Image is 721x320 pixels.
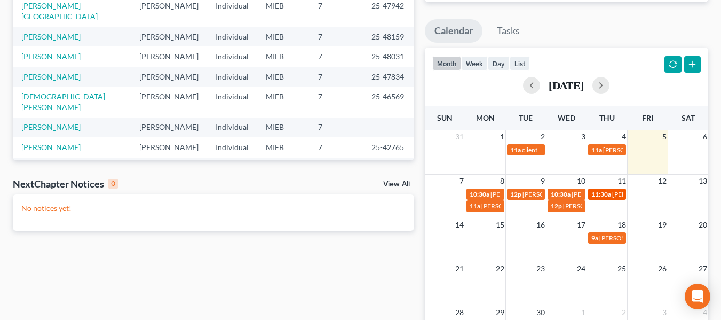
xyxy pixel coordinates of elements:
[580,130,587,143] span: 3
[13,177,118,190] div: NextChapter Notices
[551,190,571,198] span: 10:30a
[495,218,505,231] span: 15
[131,46,207,66] td: [PERSON_NAME]
[657,175,668,188] span: 12
[591,190,611,198] span: 11:30a
[522,190,597,198] span: [PERSON_NAME] - signing
[207,46,257,66] td: Individual
[576,262,587,275] span: 24
[698,218,708,231] span: 20
[642,113,653,122] span: Fri
[591,146,602,154] span: 11a
[510,146,521,154] span: 11a
[383,181,410,188] a: View All
[599,234,683,242] span: [PERSON_NAME] - 341 - Gold
[207,158,257,177] td: Individual
[487,19,529,43] a: Tasks
[470,202,480,210] span: 11a
[207,118,257,137] td: Individual
[310,87,363,117] td: 7
[21,32,81,41] a: [PERSON_NAME]
[698,262,708,275] span: 27
[207,67,257,87] td: Individual
[257,46,310,66] td: MIEB
[522,146,537,154] span: client
[207,87,257,117] td: Individual
[454,306,465,319] span: 28
[454,262,465,275] span: 21
[488,56,510,71] button: day
[657,218,668,231] span: 19
[499,130,505,143] span: 1
[551,202,562,210] span: 12p
[661,130,668,143] span: 5
[363,87,414,117] td: 25-46569
[310,158,363,177] td: 7
[621,306,627,319] span: 2
[131,27,207,46] td: [PERSON_NAME]
[702,306,708,319] span: 4
[131,67,207,87] td: [PERSON_NAME]
[257,27,310,46] td: MIEB
[495,306,505,319] span: 29
[207,137,257,157] td: Individual
[591,234,598,242] span: 9a
[437,113,453,122] span: Sun
[310,27,363,46] td: 7
[572,190,692,198] span: [PERSON_NAME] - 341 - [PERSON_NAME]
[310,46,363,66] td: 7
[131,118,207,137] td: [PERSON_NAME]
[257,158,310,177] td: MIEB
[558,113,575,122] span: Wed
[131,158,207,177] td: [PERSON_NAME]
[257,67,310,87] td: MIEB
[108,179,118,189] div: 0
[682,113,695,122] span: Sat
[363,137,414,157] td: 25-42765
[535,262,546,275] span: 23
[458,175,465,188] span: 7
[21,1,98,21] a: [PERSON_NAME][GEOGRAPHIC_DATA]
[580,306,587,319] span: 1
[257,137,310,157] td: MIEB
[495,262,505,275] span: 22
[257,87,310,117] td: MIEB
[432,56,461,71] button: month
[563,202,637,210] span: [PERSON_NAME] - signing
[454,218,465,231] span: 14
[363,46,414,66] td: 25-48031
[21,122,81,131] a: [PERSON_NAME]
[661,306,668,319] span: 3
[131,137,207,157] td: [PERSON_NAME]
[616,175,627,188] span: 11
[454,130,465,143] span: 31
[310,118,363,137] td: 7
[363,67,414,87] td: 25-47834
[490,190,631,198] span: [PERSON_NAME] - 341 - [DEMOGRAPHIC_DATA]
[21,52,81,61] a: [PERSON_NAME]
[510,190,521,198] span: 12p
[257,118,310,137] td: MIEB
[599,113,615,122] span: Thu
[510,56,530,71] button: list
[540,175,546,188] span: 9
[310,67,363,87] td: 7
[616,218,627,231] span: 18
[535,218,546,231] span: 16
[310,137,363,157] td: 7
[21,143,81,152] a: [PERSON_NAME]
[425,19,482,43] a: Calendar
[616,262,627,275] span: 25
[470,190,489,198] span: 10:30a
[21,92,105,112] a: [DEMOGRAPHIC_DATA][PERSON_NAME]
[461,56,488,71] button: week
[481,202,601,210] span: [PERSON_NAME] - 341 - [PERSON_NAME]
[698,175,708,188] span: 13
[519,113,533,122] span: Tue
[576,218,587,231] span: 17
[207,27,257,46] td: Individual
[363,27,414,46] td: 25-48159
[576,175,587,188] span: 10
[363,158,414,177] td: 24-43261
[476,113,495,122] span: Mon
